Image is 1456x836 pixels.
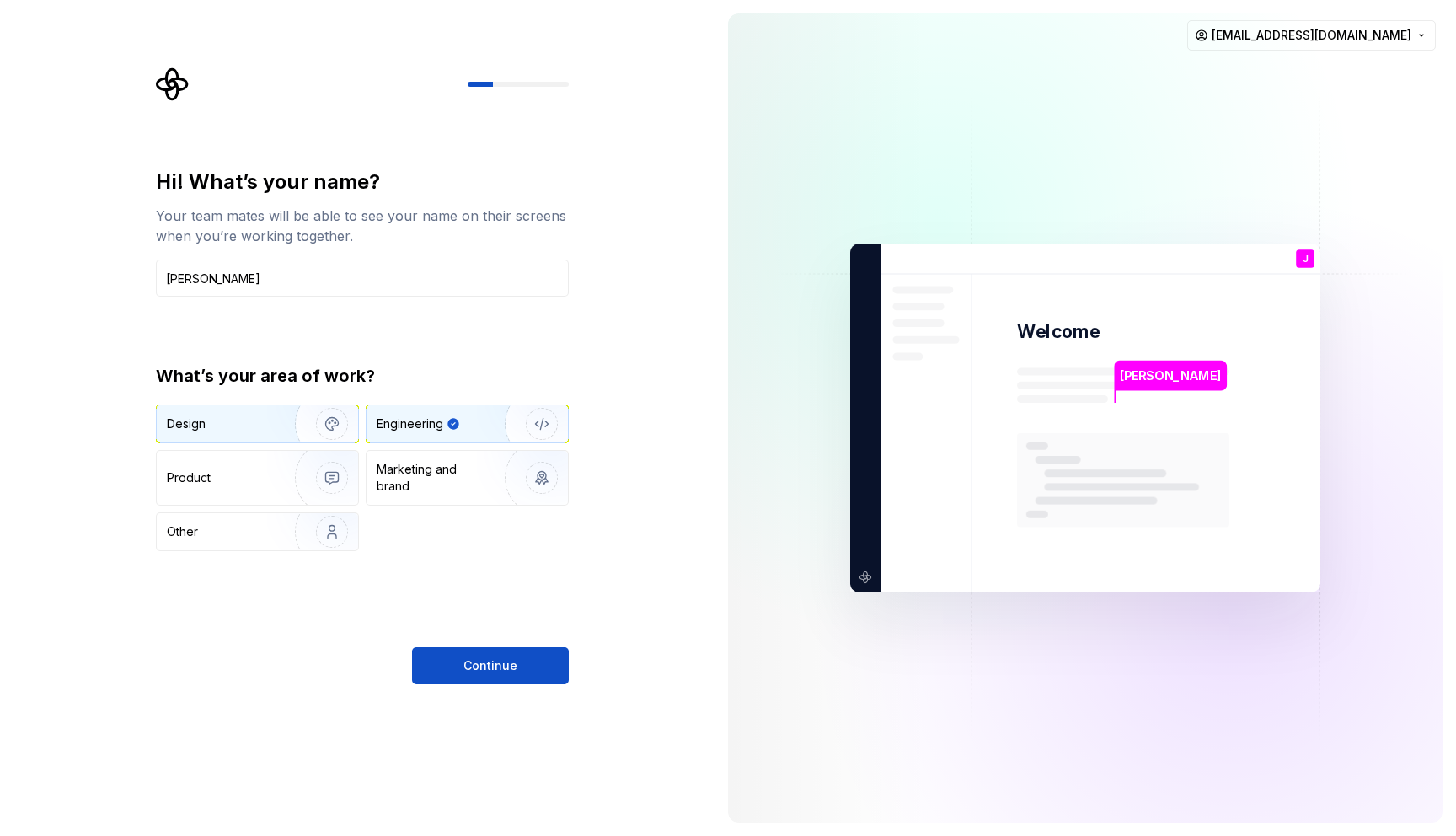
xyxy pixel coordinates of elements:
input: Han Solo [156,260,569,297]
span: [EMAIL_ADDRESS][DOMAIN_NAME] [1212,27,1411,44]
p: Welcome [1017,319,1100,344]
span: Continue [463,657,517,674]
button: Continue [412,647,569,684]
div: Product [167,469,211,486]
div: Engineering [377,415,443,432]
div: Marketing and brand [377,461,490,495]
svg: Supernova Logo [156,67,190,101]
button: [EMAIL_ADDRESS][DOMAIN_NAME] [1187,20,1436,51]
div: What’s your area of work? [156,364,569,388]
div: Hi! What’s your name? [156,169,569,196]
div: Design [167,415,206,432]
div: Other [167,523,198,540]
p: J [1303,255,1308,264]
p: [PERSON_NAME] [1120,367,1221,385]
div: Your team mates will be able to see your name on their screens when you’re working together. [156,206,569,246]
